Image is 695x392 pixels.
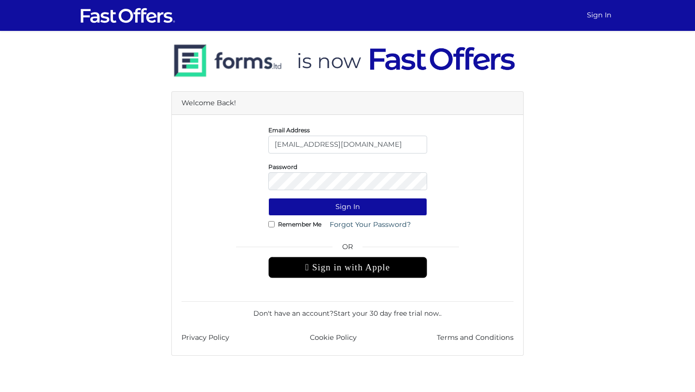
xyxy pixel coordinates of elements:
a: Cookie Policy [310,332,357,343]
button: Sign In [268,198,427,216]
input: E-Mail [268,136,427,154]
a: Start your 30 day free trial now. [334,309,440,318]
a: Sign In [583,6,615,25]
label: Email Address [268,129,310,131]
div: Don't have an account? . [181,301,514,319]
label: Remember Me [278,223,321,225]
a: Terms and Conditions [437,332,514,343]
a: Privacy Policy [181,332,229,343]
div: Sign in with Apple [268,257,427,278]
span: OR [268,241,427,257]
div: Welcome Back! [172,92,523,115]
label: Password [268,166,297,168]
a: Forgot Your Password? [323,216,417,234]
